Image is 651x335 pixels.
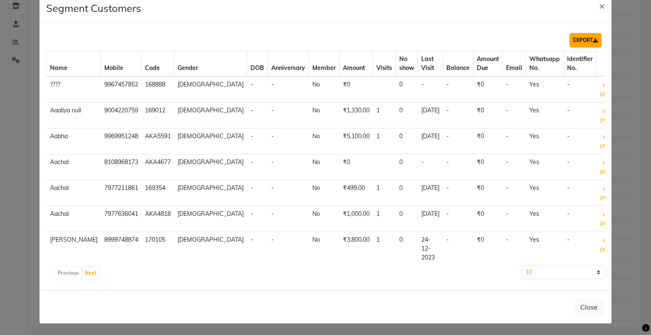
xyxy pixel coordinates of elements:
[373,128,396,154] td: 1
[268,154,309,180] td: -
[339,206,373,232] td: ₹1,000.00
[564,206,596,232] td: -
[339,232,373,266] td: ₹3,800.00
[47,103,101,128] td: Aaaliya null
[309,232,339,266] td: No
[564,232,596,266] td: -
[396,232,418,266] td: 0
[47,51,101,77] th: Name
[268,76,309,103] td: -
[373,51,396,77] th: Visits
[101,232,142,266] td: 8999748874
[443,232,473,266] td: -
[339,128,373,154] td: ₹5,100.00
[83,267,99,279] button: Next
[503,232,526,266] td: -
[373,103,396,128] td: 1
[174,128,247,154] td: [DEMOGRAPHIC_DATA]
[101,154,142,180] td: 8108968173
[600,80,618,99] button: view profile
[503,51,526,77] th: Email
[101,51,142,77] th: Mobile
[396,51,418,77] th: No show
[174,103,247,128] td: [DEMOGRAPHIC_DATA]
[247,76,268,103] td: -
[473,76,503,103] td: ₹0
[564,128,596,154] td: -
[174,206,247,232] td: [DEMOGRAPHIC_DATA]
[443,128,473,154] td: -
[309,51,339,77] th: Member
[526,180,564,206] td: Yes
[247,154,268,180] td: -
[309,103,339,128] td: No
[268,51,309,77] th: Anniversary
[473,128,503,154] td: ₹0
[247,51,268,77] th: DOB
[373,180,396,206] td: 1
[443,206,473,232] td: -
[473,232,503,266] td: ₹0
[473,154,503,180] td: ₹0
[142,103,174,128] td: 169012
[47,128,101,154] td: Aabha
[526,154,564,180] td: Yes
[174,154,247,180] td: [DEMOGRAPHIC_DATA]
[142,206,174,232] td: AKA4818
[575,299,603,315] button: Close
[473,206,503,232] td: ₹0
[418,232,443,266] td: 24-12-2023
[418,51,443,77] th: Last Visit
[443,154,473,180] td: -
[396,206,418,232] td: 0
[526,103,564,128] td: Yes
[174,232,247,266] td: [DEMOGRAPHIC_DATA]
[526,51,564,77] th: Whatsapp No.
[418,206,443,232] td: [DATE]
[247,103,268,128] td: -
[503,128,526,154] td: -
[418,103,443,128] td: [DATE]
[247,232,268,266] td: -
[47,180,101,206] td: Aachal
[526,206,564,232] td: Yes
[443,180,473,206] td: -
[339,180,373,206] td: ₹499.00
[339,76,373,103] td: ₹0
[339,51,373,77] th: Amount
[473,180,503,206] td: ₹0
[47,232,101,266] td: [PERSON_NAME]
[142,180,174,206] td: 169354
[443,51,473,77] th: Balance
[268,232,309,266] td: -
[600,209,618,228] button: view profile
[268,103,309,128] td: -
[309,76,339,103] td: No
[564,76,596,103] td: -
[142,232,174,266] td: 170105
[47,206,101,232] td: Aachal
[101,76,142,103] td: 9967457852
[600,184,618,202] button: view profile
[526,76,564,103] td: Yes
[46,0,141,16] h4: Segment Customers
[309,180,339,206] td: No
[396,154,418,180] td: 0
[142,51,174,77] th: Code
[268,180,309,206] td: -
[564,154,596,180] td: -
[373,232,396,266] td: 1
[309,154,339,180] td: No
[564,51,596,77] th: Identifier No.
[373,206,396,232] td: 1
[600,158,618,176] button: view profile
[247,180,268,206] td: -
[339,154,373,180] td: ₹0
[47,154,101,180] td: Aachal
[142,76,174,103] td: 168888
[503,206,526,232] td: -
[473,51,503,77] th: Amount Due
[247,206,268,232] td: -
[473,103,503,128] td: ₹0
[443,76,473,103] td: -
